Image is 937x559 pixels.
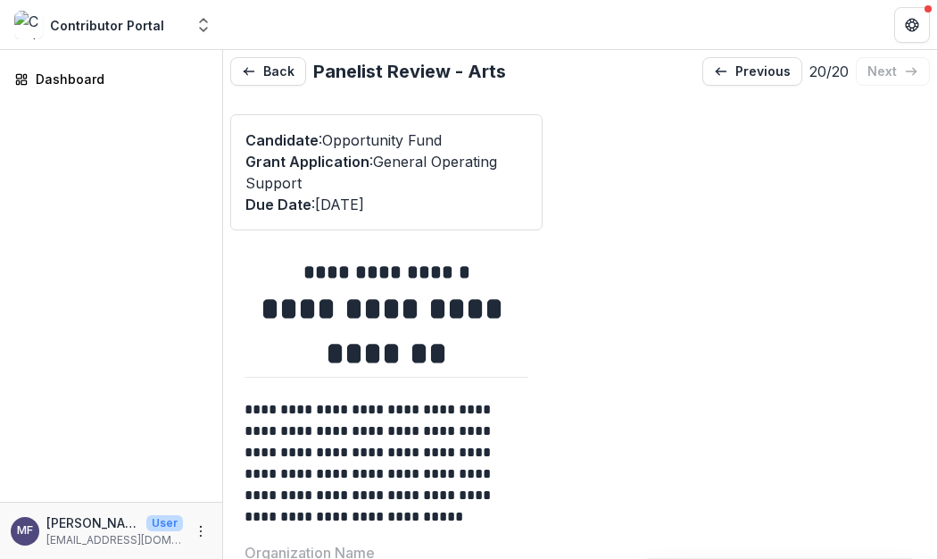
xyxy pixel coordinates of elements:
p: previous [735,64,791,79]
p: : General Operating Support [245,151,527,194]
p: User [146,515,183,531]
p: [EMAIL_ADDRESS][DOMAIN_NAME] [46,532,183,548]
div: Contributor Portal [50,16,164,35]
button: More [190,521,211,542]
span: Candidate [245,131,319,149]
button: Open entity switcher [191,7,216,43]
span: Due Date [245,196,311,213]
p: 20 / 20 [809,61,849,82]
a: Dashboard [7,64,215,94]
button: Back [230,57,306,86]
h2: Panelist Review - Arts [313,61,506,82]
span: Grant Application [245,153,369,171]
div: Monteze Freeland [17,525,33,537]
p: : Opportunity Fund [245,129,527,151]
button: Get Help [894,7,930,43]
p: [PERSON_NAME] [46,513,139,532]
div: Dashboard [36,70,201,88]
button: next [856,57,930,86]
p: : [DATE] [245,194,527,215]
p: next [867,64,897,79]
img: Contributor Portal [14,11,43,39]
a: previous [702,57,802,86]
